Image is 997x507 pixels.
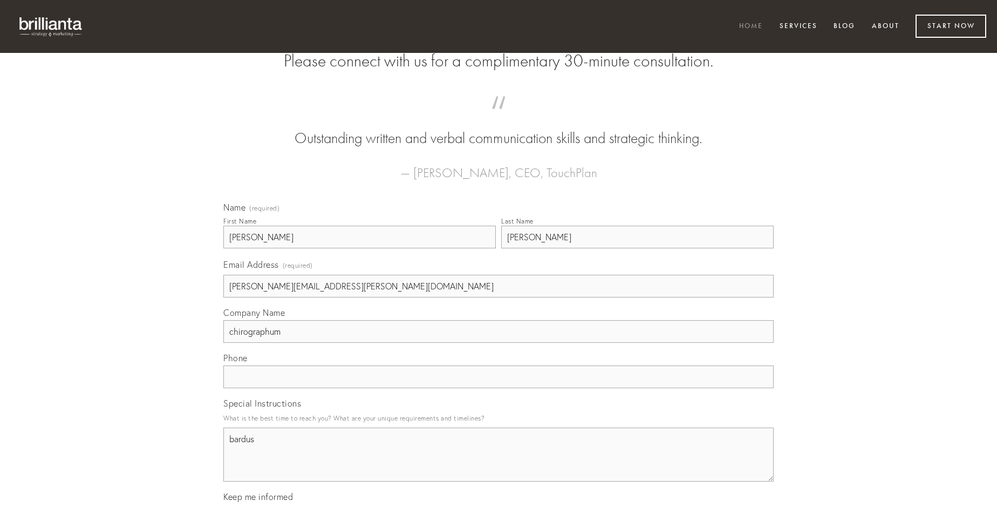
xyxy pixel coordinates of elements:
a: About [865,18,906,36]
blockquote: Outstanding written and verbal communication skills and strategic thinking. [241,107,756,149]
div: First Name [223,217,256,225]
div: Last Name [501,217,534,225]
span: Email Address [223,259,279,270]
span: Phone [223,353,248,363]
span: Name [223,202,245,213]
span: “ [241,107,756,128]
p: What is the best time to reach you? What are your unique requirements and timelines? [223,411,774,425]
a: Home [732,18,770,36]
span: Keep me informed [223,491,293,502]
span: (required) [249,205,279,212]
a: Services [773,18,824,36]
textarea: bardus [223,428,774,482]
span: Special Instructions [223,398,301,409]
span: Company Name [223,307,285,318]
img: brillianta - research, strategy, marketing [11,11,92,42]
span: (required) [283,258,313,273]
figcaption: — [PERSON_NAME], CEO, TouchPlan [241,149,756,184]
a: Blog [827,18,862,36]
a: Start Now [916,15,986,38]
h2: Please connect with us for a complimentary 30-minute consultation. [223,51,774,71]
